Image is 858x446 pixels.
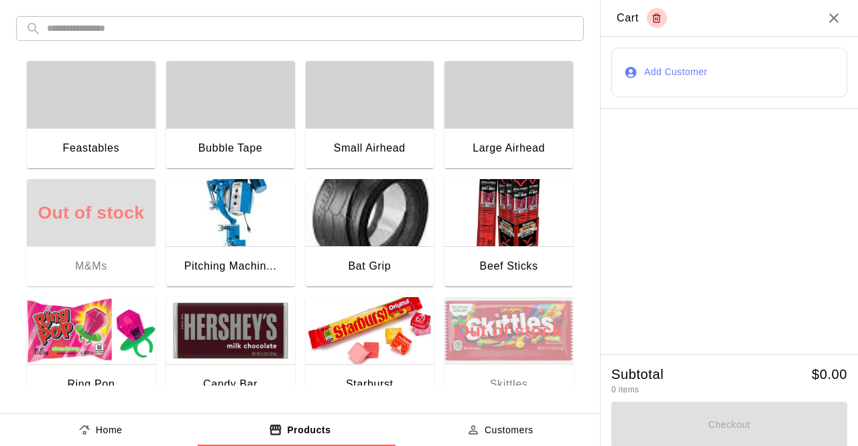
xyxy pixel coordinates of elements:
[166,297,295,364] img: Candy Bar
[198,140,263,157] div: Bubble Tape
[444,179,573,289] button: Beef SticksBeef Sticks
[485,423,534,437] p: Customers
[611,48,847,97] button: Add Customer
[647,8,667,28] button: Empty cart
[611,385,639,394] span: 0 items
[96,423,123,437] p: Home
[346,376,393,393] div: Starburst
[287,423,330,437] p: Products
[306,297,434,364] img: Starburst
[334,140,406,157] div: Small Airhead
[27,61,156,171] button: Feastables
[306,297,434,407] button: StarburstStarburst
[63,140,120,157] div: Feastables
[444,61,573,171] button: Large Airhead
[473,140,545,157] div: Large Airhead
[444,179,573,246] img: Beef Sticks
[27,297,156,364] img: Ring Pop
[203,376,257,393] div: Candy Bar
[348,258,391,275] div: Bat Grip
[166,179,295,289] button: Pitching Machine Rental Pitching Machin...
[826,10,842,26] button: Close
[67,376,115,393] div: Ring Pop
[617,8,667,28] div: Cart
[306,179,434,289] button: Bat GripBat Grip
[184,258,277,275] div: Pitching Machin...
[306,179,434,246] img: Bat Grip
[166,179,295,246] img: Pitching Machine Rental
[306,61,434,171] button: Small Airhead
[166,297,295,407] button: Candy BarCandy Bar
[480,258,538,275] div: Beef Sticks
[611,366,664,384] h5: Subtotal
[812,366,847,384] h5: $ 0.00
[166,61,295,171] button: Bubble Tape
[27,297,156,407] button: Ring PopRing Pop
